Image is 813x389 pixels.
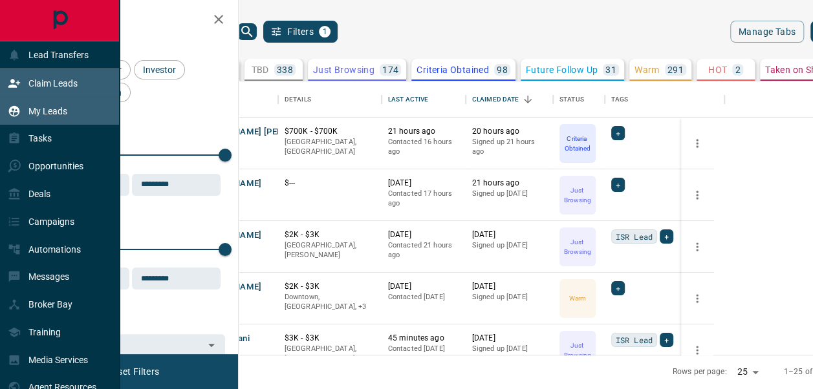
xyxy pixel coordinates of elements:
[285,81,311,118] div: Details
[382,81,466,118] div: Last Active
[285,240,375,260] p: [GEOGRAPHIC_DATA], [PERSON_NAME]
[388,229,459,240] p: [DATE]
[237,23,257,40] button: search button
[285,281,375,292] p: $2K - $3K
[388,344,459,354] p: Contacted [DATE]
[388,126,459,137] p: 21 hours ago
[667,65,684,74] p: 291
[285,126,375,137] p: $700K - $700K
[388,81,428,118] div: Last Active
[388,178,459,189] p: [DATE]
[569,293,586,303] p: Warm
[616,178,620,191] span: +
[472,281,547,292] p: [DATE]
[472,189,547,199] p: Signed up [DATE]
[519,90,537,109] button: Sort
[732,363,763,381] div: 25
[561,134,594,153] p: Criteria Obtained
[561,185,594,205] p: Just Browsing
[263,21,338,43] button: Filters1
[634,65,660,74] p: Warm
[688,289,707,308] button: more
[285,344,375,364] p: [GEOGRAPHIC_DATA], [GEOGRAPHIC_DATA]
[605,65,616,74] p: 31
[277,65,293,74] p: 338
[664,230,669,243] span: +
[730,21,804,43] button: Manage Tabs
[605,81,724,118] div: Tags
[616,127,620,140] span: +
[688,341,707,360] button: more
[688,237,707,257] button: more
[472,81,519,118] div: Claimed Date
[472,178,547,189] p: 21 hours ago
[313,65,374,74] p: Just Browsing
[388,240,459,260] p: Contacted 21 hours ago
[472,292,547,302] p: Signed up [DATE]
[553,81,605,118] div: Status
[673,366,727,377] p: Rows per page:
[664,333,669,346] span: +
[252,65,269,74] p: TBD
[417,65,489,74] p: Criteria Obtained
[388,292,459,302] p: Contacted [DATE]
[611,281,625,295] div: +
[735,65,740,74] p: 2
[561,341,594,360] p: Just Browsing
[561,237,594,257] p: Just Browsing
[708,65,727,74] p: HOT
[278,81,382,118] div: Details
[466,81,553,118] div: Claimed Date
[138,65,180,75] span: Investor
[616,230,653,243] span: ISR Lead
[660,333,673,347] div: +
[388,333,459,344] p: 45 minutes ago
[134,60,185,79] div: Investor
[285,178,375,189] p: $---
[611,178,625,192] div: +
[472,240,547,251] p: Signed up [DATE]
[472,137,547,157] p: Signed up 21 hours ago
[188,81,278,118] div: Name
[472,229,547,240] p: [DATE]
[320,27,329,36] span: 1
[388,189,459,209] p: Contacted 17 hours ago
[611,81,629,118] div: Tags
[472,333,547,344] p: [DATE]
[285,137,375,157] p: [GEOGRAPHIC_DATA], [GEOGRAPHIC_DATA]
[194,126,332,138] button: [PERSON_NAME] [PERSON_NAME]
[559,81,584,118] div: Status
[285,292,375,312] p: Etobicoke, North York, Toronto
[472,344,547,354] p: Signed up [DATE]
[526,65,598,74] p: Future Follow Up
[616,333,653,346] span: ISR Lead
[688,185,707,205] button: more
[611,126,625,140] div: +
[98,361,168,383] button: Reset Filters
[388,137,459,157] p: Contacted 16 hours ago
[285,333,375,344] p: $3K - $3K
[202,336,221,354] button: Open
[660,229,673,244] div: +
[285,229,375,240] p: $2K - $3K
[388,281,459,292] p: [DATE]
[616,282,620,295] span: +
[472,126,547,137] p: 20 hours ago
[382,65,398,74] p: 174
[497,65,508,74] p: 98
[688,134,707,153] button: more
[41,13,225,28] h2: Filters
